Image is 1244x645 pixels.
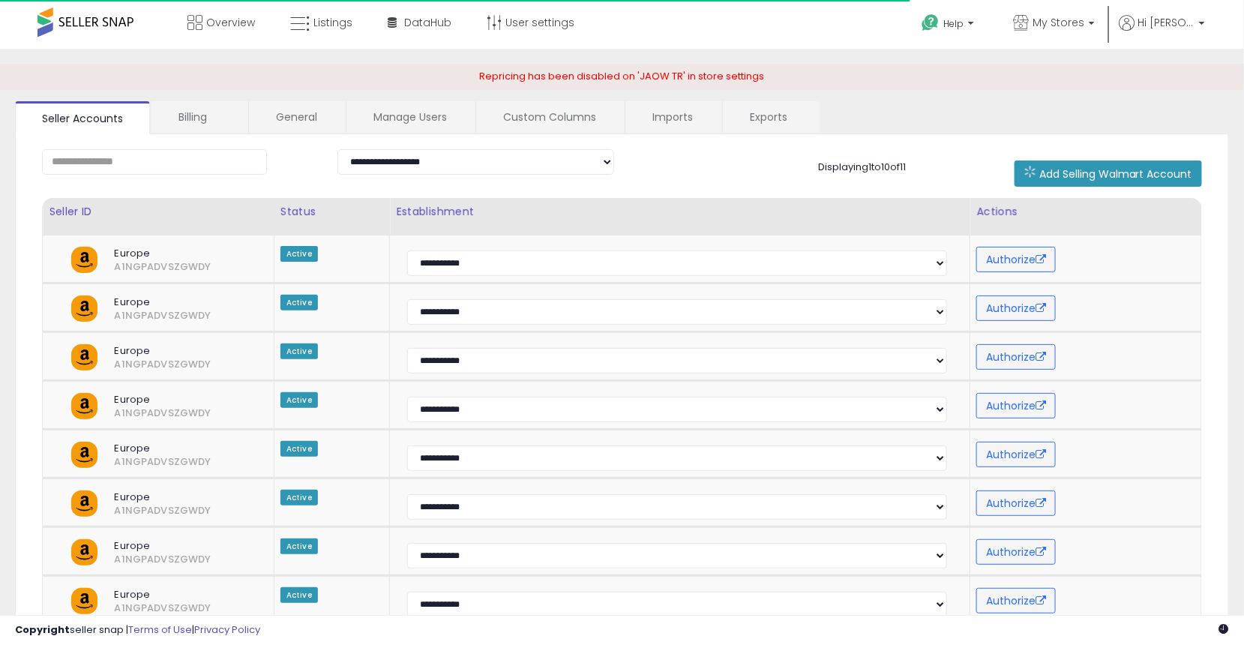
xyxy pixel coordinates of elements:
[943,17,964,30] span: Help
[71,295,97,322] img: amazon.png
[921,13,940,32] i: Get Help
[280,295,318,310] span: Active
[15,101,150,134] a: Seller Accounts
[404,15,451,30] span: DataHub
[103,588,239,601] span: Europe
[103,406,125,420] span: A1NGPADVSZGWDY
[71,490,97,517] img: amazon.png
[103,309,125,322] span: A1NGPADVSZGWDY
[976,247,1056,272] button: Authorize
[723,101,819,133] a: Exports
[103,601,125,615] span: A1NGPADVSZGWDY
[280,204,383,220] div: Status
[976,588,1056,613] button: Authorize
[976,539,1056,565] button: Authorize
[71,393,97,419] img: amazon.png
[280,246,318,262] span: Active
[103,553,125,566] span: A1NGPADVSZGWDY
[976,490,1056,516] button: Authorize
[280,392,318,408] span: Active
[71,442,97,468] img: amazon.png
[976,393,1056,418] button: Authorize
[103,358,125,371] span: A1NGPADVSZGWDY
[396,204,964,220] div: Establishment
[1015,160,1202,187] button: Add Selling Walmart Account
[476,101,623,133] a: Custom Columns
[103,504,125,517] span: A1NGPADVSZGWDY
[103,247,239,260] span: Europe
[49,204,268,220] div: Seller ID
[151,101,247,133] a: Billing
[71,588,97,614] img: amazon.png
[1119,15,1205,49] a: Hi [PERSON_NAME]
[346,101,474,133] a: Manage Users
[1138,15,1195,30] span: Hi [PERSON_NAME]
[480,69,765,83] span: Repricing has been disabled on 'JAOW TR' in store settings
[103,393,239,406] span: Europe
[280,441,318,457] span: Active
[976,204,1195,220] div: Actions
[976,442,1056,467] button: Authorize
[280,490,318,505] span: Active
[280,538,318,554] span: Active
[103,260,125,274] span: A1NGPADVSZGWDY
[206,15,255,30] span: Overview
[103,442,239,455] span: Europe
[1033,15,1084,30] span: My Stores
[15,622,70,637] strong: Copyright
[103,295,239,309] span: Europe
[103,455,125,469] span: A1NGPADVSZGWDY
[194,622,260,637] a: Privacy Policy
[103,539,239,553] span: Europe
[819,160,907,174] span: Displaying 1 to 10 of 11
[71,247,97,273] img: amazon.png
[249,101,344,133] a: General
[976,295,1056,321] button: Authorize
[103,490,239,504] span: Europe
[280,343,318,359] span: Active
[128,622,192,637] a: Terms of Use
[976,344,1056,370] button: Authorize
[280,587,318,603] span: Active
[910,2,989,49] a: Help
[1039,166,1192,181] span: Add Selling Walmart Account
[15,623,260,637] div: seller snap | |
[71,344,97,370] img: amazon.png
[313,15,352,30] span: Listings
[625,101,721,133] a: Imports
[71,539,97,565] img: amazon.png
[103,344,239,358] span: Europe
